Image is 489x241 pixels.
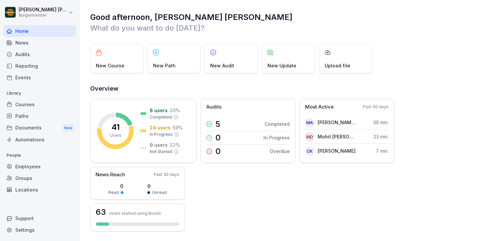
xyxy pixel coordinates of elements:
[305,103,334,111] p: Most Active
[373,119,389,126] p: 36 min.
[170,107,180,114] p: 20 %
[216,147,221,155] p: 0
[3,99,76,110] a: Courses
[216,120,220,128] p: 5
[263,134,290,141] p: In Progress
[150,149,172,155] p: Not Started
[3,224,76,236] a: Settings
[150,131,173,137] p: In Progress
[110,132,121,138] p: Users
[3,122,76,134] div: Documents
[318,133,356,140] p: Mohit [PERSON_NAME]
[3,88,76,99] p: Library
[3,110,76,122] a: Paths
[150,107,168,114] p: 8 users
[90,12,479,23] h1: Good afternoon, [PERSON_NAME] [PERSON_NAME]
[318,147,356,154] p: [PERSON_NAME]
[3,37,76,48] a: News
[210,62,234,69] p: New Audit
[305,118,314,127] div: MA
[3,161,76,172] a: Employees
[152,190,167,196] p: Unread
[216,134,221,142] p: 0
[270,148,290,155] p: Overdue
[305,146,314,156] div: CK
[3,60,76,72] a: Reporting
[3,150,76,161] p: People
[96,62,124,69] p: New Course
[374,133,389,140] p: 23 min.
[147,183,167,190] p: 0
[305,132,314,141] div: MD
[318,119,356,126] p: [PERSON_NAME] [PERSON_NAME]
[108,183,123,190] p: 0
[95,171,125,179] p: News Reach
[154,172,179,178] p: Past 30 days
[150,141,168,148] p: 9 users
[96,208,106,216] h3: 63
[90,23,479,33] p: What do you want to do [DATE]?
[63,124,74,132] div: New
[3,25,76,37] a: Home
[19,7,67,13] p: [PERSON_NAME] [PERSON_NAME] [PERSON_NAME]
[150,124,171,131] p: 24 users
[170,141,180,148] p: 22 %
[3,48,76,60] a: Audits
[3,134,76,145] a: Automations
[111,123,120,131] p: 41
[3,122,76,134] a: DocumentsNew
[325,62,350,69] p: Upload file
[108,190,119,196] p: Read
[3,212,76,224] div: Support
[264,121,290,127] p: Completed
[363,104,389,110] p: Past 30 days
[173,124,183,131] p: 59 %
[19,13,67,18] p: Burgermeister
[150,114,172,120] p: Completed
[267,62,296,69] p: New Update
[3,72,76,83] a: Events
[376,147,389,154] p: 7 min.
[109,211,161,216] p: Users started using Bounti
[3,184,76,196] a: Locations
[3,172,76,184] a: Groups
[206,103,222,111] p: Audits
[153,62,176,69] p: New Path
[90,84,479,93] h2: Overview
